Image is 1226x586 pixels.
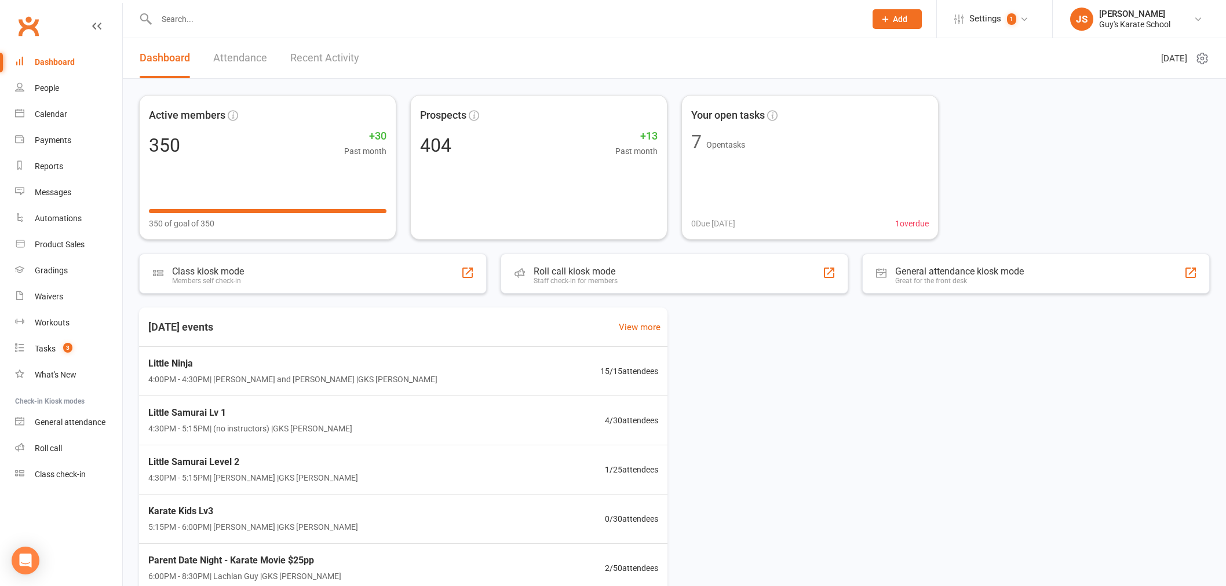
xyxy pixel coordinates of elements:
div: Members self check-in [172,277,244,285]
a: General attendance kiosk mode [15,409,122,435]
span: 1 / 25 attendees [605,463,658,476]
div: Guy's Karate School [1099,19,1170,30]
a: People [15,75,122,101]
a: Clubworx [14,12,43,41]
div: JS [1070,8,1093,31]
span: Prospects [420,107,466,124]
div: Calendar [35,109,67,119]
div: People [35,83,59,93]
div: Class kiosk mode [172,266,244,277]
div: Gradings [35,266,68,275]
div: 404 [420,136,451,155]
div: [PERSON_NAME] [1099,9,1170,19]
div: Messages [35,188,71,197]
span: Open tasks [706,140,745,149]
div: Payments [35,135,71,145]
a: Class kiosk mode [15,462,122,488]
span: 4:30PM - 5:15PM | (no instructors) | GKS [PERSON_NAME] [148,422,352,435]
span: 4:30PM - 5:15PM | [PERSON_NAME] | GKS [PERSON_NAME] [148,471,358,484]
span: 0 Due [DATE] [691,217,735,230]
div: 350 [149,136,180,155]
span: 6:00PM - 8:30PM | Lachlan Guy | GKS [PERSON_NAME] [148,570,341,583]
a: Waivers [15,284,122,310]
div: Staff check-in for members [534,277,618,285]
span: 1 [1007,13,1016,25]
span: Parent Date Night - Karate Movie $25pp [148,553,341,568]
div: Great for the front desk [895,277,1024,285]
div: Tasks [35,344,56,353]
span: [DATE] [1161,52,1187,65]
span: Active members [149,107,225,124]
span: Past month [344,145,386,158]
a: Dashboard [140,38,190,78]
span: 5:15PM - 6:00PM | [PERSON_NAME] | GKS [PERSON_NAME] [148,521,358,533]
span: 350 of goal of 350 [149,217,214,230]
a: View more [619,320,661,334]
span: Past month [615,145,658,158]
div: What's New [35,370,76,379]
div: Reports [35,162,63,171]
span: 1 overdue [895,217,929,230]
span: Settings [969,6,1001,32]
a: Dashboard [15,49,122,75]
div: Dashboard [35,57,75,67]
div: Open Intercom Messenger [12,547,39,574]
a: Product Sales [15,232,122,258]
div: General attendance kiosk mode [895,266,1024,277]
span: 4 / 30 attendees [605,414,658,427]
span: 4:00PM - 4:30PM | [PERSON_NAME] and [PERSON_NAME] | GKS [PERSON_NAME] [148,373,437,386]
span: Add [893,14,907,24]
span: +13 [615,128,658,145]
div: 7 [691,133,702,151]
div: General attendance [35,417,105,427]
span: Little Samurai Lv 1 [148,405,352,420]
span: Your open tasks [691,107,765,124]
a: Calendar [15,101,122,127]
span: Karate Kids Lv3 [148,504,358,519]
div: Workouts [35,318,70,327]
a: Messages [15,180,122,206]
span: 15 / 15 attendees [600,365,658,378]
a: Reports [15,153,122,180]
a: Gradings [15,258,122,284]
div: Roll call kiosk mode [534,266,618,277]
span: 0 / 30 attendees [605,512,658,525]
input: Search... [153,11,858,27]
a: Roll call [15,435,122,462]
span: Little Samurai Level 2 [148,455,358,470]
a: What's New [15,362,122,388]
span: Little Ninja [148,356,437,371]
button: Add [873,9,922,29]
a: Recent Activity [290,38,359,78]
a: Automations [15,206,122,232]
span: 2 / 50 attendees [605,562,658,574]
h3: [DATE] events [139,317,222,338]
div: Product Sales [35,240,85,249]
span: +30 [344,128,386,145]
a: Workouts [15,310,122,336]
a: Payments [15,127,122,153]
a: Tasks 3 [15,336,122,362]
div: Waivers [35,292,63,301]
div: Automations [35,214,82,223]
a: Attendance [213,38,267,78]
div: Class check-in [35,470,86,479]
span: 3 [63,343,72,353]
div: Roll call [35,444,62,453]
